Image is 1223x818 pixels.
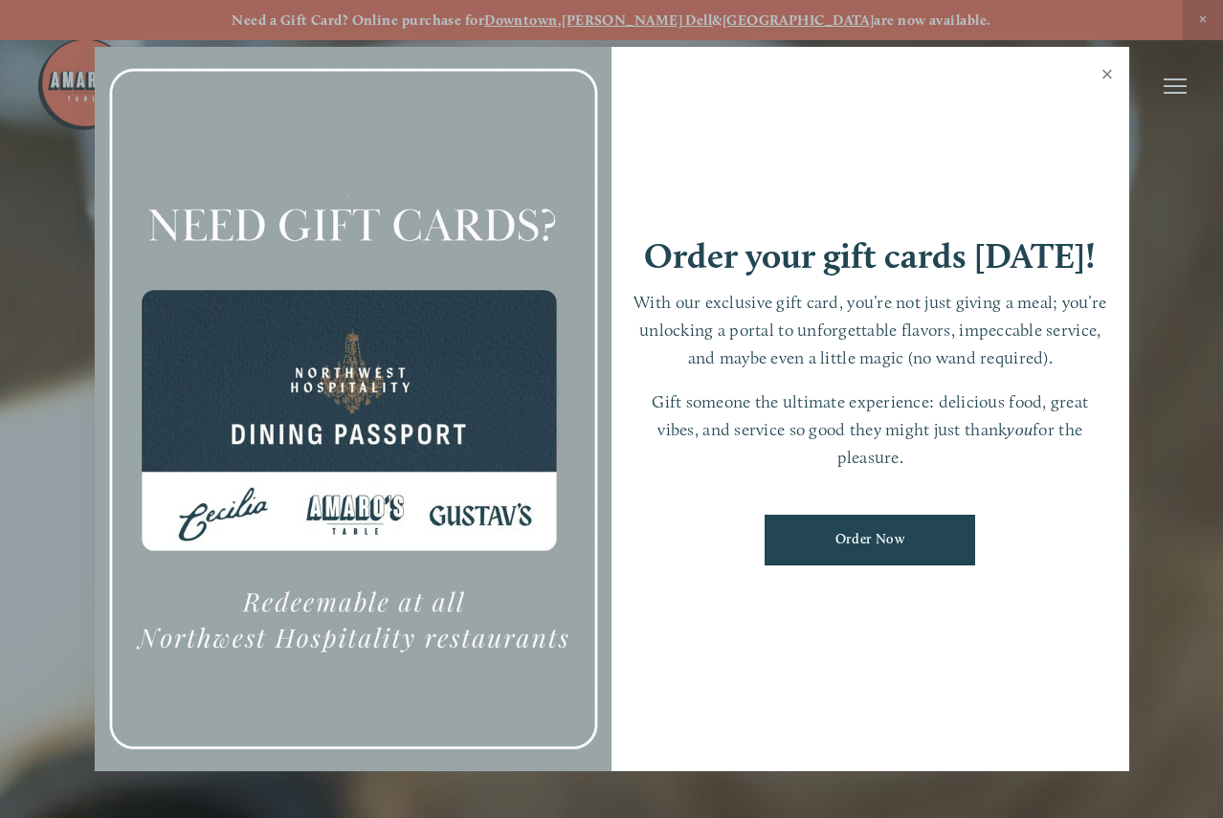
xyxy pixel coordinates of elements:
[631,388,1110,471] p: Gift someone the ultimate experience: delicious food, great vibes, and service so good they might...
[1089,50,1126,103] a: Close
[1007,419,1033,439] em: you
[644,238,1096,274] h1: Order your gift cards [DATE]!
[765,515,975,565] a: Order Now
[631,289,1110,371] p: With our exclusive gift card, you’re not just giving a meal; you’re unlocking a portal to unforge...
